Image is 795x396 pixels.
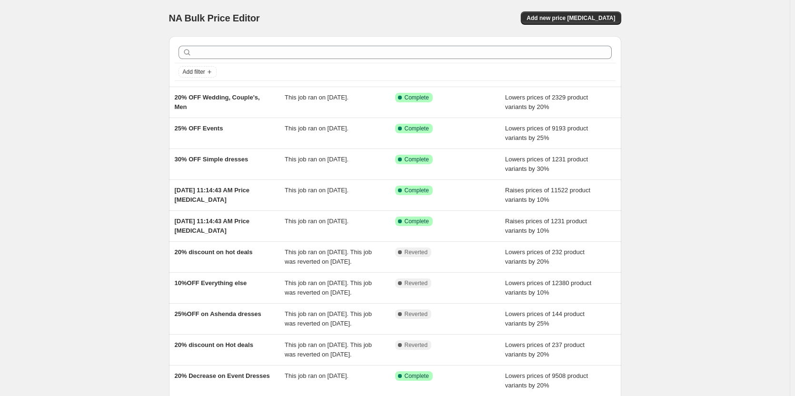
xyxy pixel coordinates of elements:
[179,66,217,78] button: Add filter
[175,94,260,110] span: 20% OFF Wedding, Couple's, Men
[175,187,250,203] span: [DATE] 11:14:43 AM Price [MEDICAL_DATA]
[505,218,587,234] span: Raises prices of 1231 product variants by 10%
[405,248,428,256] span: Reverted
[505,125,588,141] span: Lowers prices of 9193 product variants by 25%
[505,156,588,172] span: Lowers prices of 1231 product variants by 30%
[405,218,429,225] span: Complete
[285,218,348,225] span: This job ran on [DATE].
[175,218,250,234] span: [DATE] 11:14:43 AM Price [MEDICAL_DATA]
[405,372,429,380] span: Complete
[175,341,253,348] span: 20% discount on Hot deals
[285,187,348,194] span: This job ran on [DATE].
[505,279,591,296] span: Lowers prices of 12380 product variants by 10%
[405,279,428,287] span: Reverted
[175,372,270,379] span: 20% Decrease on Event Dresses
[175,310,261,317] span: 25%OFF on Ashenda dresses
[505,187,590,203] span: Raises prices of 11522 product variants by 10%
[505,372,588,389] span: Lowers prices of 9508 product variants by 20%
[285,341,372,358] span: This job ran on [DATE]. This job was reverted on [DATE].
[405,94,429,101] span: Complete
[505,94,588,110] span: Lowers prices of 2329 product variants by 20%
[505,310,585,327] span: Lowers prices of 144 product variants by 25%
[175,125,223,132] span: 25% OFF Events
[285,248,372,265] span: This job ran on [DATE]. This job was reverted on [DATE].
[285,94,348,101] span: This job ran on [DATE].
[175,248,253,256] span: 20% discount on hot deals
[285,125,348,132] span: This job ran on [DATE].
[175,156,248,163] span: 30% OFF Simple dresses
[285,279,372,296] span: This job ran on [DATE]. This job was reverted on [DATE].
[527,14,615,22] span: Add new price [MEDICAL_DATA]
[505,248,585,265] span: Lowers prices of 232 product variants by 20%
[405,125,429,132] span: Complete
[183,68,205,76] span: Add filter
[285,372,348,379] span: This job ran on [DATE].
[405,341,428,349] span: Reverted
[521,11,621,25] button: Add new price [MEDICAL_DATA]
[169,13,260,23] span: NA Bulk Price Editor
[285,156,348,163] span: This job ran on [DATE].
[405,310,428,318] span: Reverted
[505,341,585,358] span: Lowers prices of 237 product variants by 20%
[285,310,372,327] span: This job ran on [DATE]. This job was reverted on [DATE].
[405,187,429,194] span: Complete
[175,279,247,287] span: 10%OFF Everything else
[405,156,429,163] span: Complete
